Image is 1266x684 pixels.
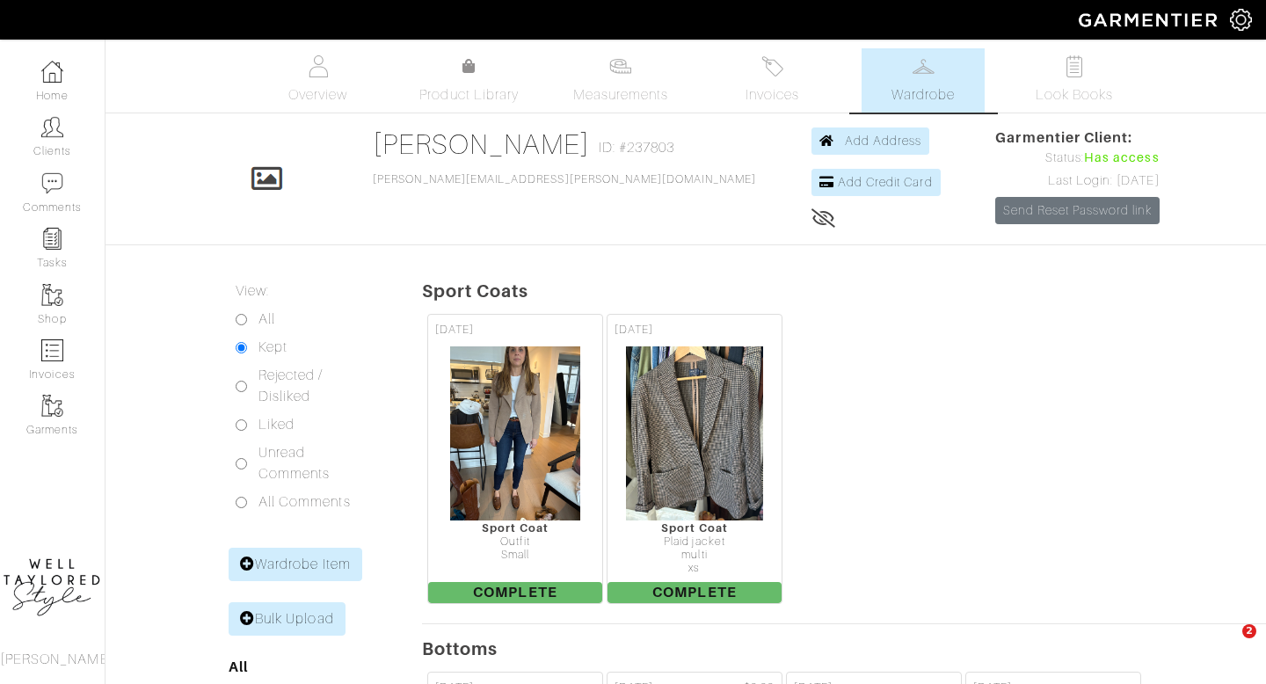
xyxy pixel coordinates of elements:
a: Invoices [710,48,833,113]
img: garmentier-logo-header-white-b43fb05a5012e4ada735d5af1a66efaba907eab6374d6393d1fbf88cb4ef424d.png [1070,4,1230,35]
label: View: [236,280,269,302]
a: Measurements [559,48,683,113]
img: comment-icon-a0a6a9ef722e966f86d9cbdc48e553b5cf19dbc54f86b18d962a5391bc8f6eb6.png [41,172,63,194]
span: 2 [1242,624,1256,638]
h5: Bottoms [422,638,1266,659]
span: Add Address [845,134,922,148]
img: dashboard-icon-dbcd8f5a0b271acd01030246c82b418ddd0df26cd7fceb0bd07c9910d44c42f6.png [41,61,63,83]
a: Overview [257,48,380,113]
a: Bulk Upload [229,602,346,636]
div: Sport Coat [608,521,782,535]
label: Kept [258,337,287,358]
img: 5fTpBUzVEgJoyjF6mpJ8fY59 [625,346,764,521]
label: All [258,309,275,330]
div: Plaid jacket [608,535,782,549]
span: Measurements [573,84,669,106]
div: xs [608,562,782,575]
a: [DATE] Sport Coat Outfit Small Complete [426,312,605,606]
a: Wardrobe [862,48,985,113]
img: garments-icon-b7da505a4dc4fd61783c78ac3ca0ef83fa9d6f193b1c9dc38574b1d14d53ca28.png [41,395,63,417]
a: [PERSON_NAME][EMAIL_ADDRESS][PERSON_NAME][DOMAIN_NAME] [373,173,756,186]
span: Wardrobe [891,84,955,106]
span: Overview [288,84,347,106]
span: [DATE] [435,322,474,338]
div: Sport Coat [428,521,602,535]
span: Invoices [746,84,799,106]
div: Small [428,549,602,562]
span: Has access [1084,149,1160,168]
a: Wardrobe Item [229,548,362,581]
a: Product Library [408,56,531,106]
span: Complete [608,582,782,603]
div: Status: [995,149,1159,168]
span: Garmentier Client: [995,127,1159,149]
img: todo-9ac3debb85659649dc8f770b8b6100bb5dab4b48dedcbae339e5042a72dfd3cc.svg [1064,55,1086,77]
span: Add Credit Card [838,175,933,189]
a: Add Credit Card [811,169,941,196]
span: Complete [428,582,602,603]
a: [DATE] Sport Coat Plaid jacket multi xs Complete [605,312,784,606]
img: garments-icon-b7da505a4dc4fd61783c78ac3ca0ef83fa9d6f193b1c9dc38574b1d14d53ca28.png [41,284,63,306]
span: [DATE] [615,322,653,338]
div: Last Login: [DATE] [995,171,1159,191]
img: reminder-icon-8004d30b9f0a5d33ae49ab947aed9ed385cf756f9e5892f1edd6e32f2345188e.png [41,228,63,250]
img: gear-icon-white-bd11855cb880d31180b6d7d6211b90ccbf57a29d726f0c71d8c61bd08dd39cc2.png [1230,9,1252,31]
a: Look Books [1013,48,1136,113]
img: orders-icon-0abe47150d42831381b5fb84f609e132dff9fe21cb692f30cb5eec754e2cba89.png [41,339,63,361]
label: Liked [258,414,295,435]
a: All [229,659,248,675]
h5: Sport Coats [422,280,1266,302]
img: orders-27d20c2124de7fd6de4e0e44c1d41de31381a507db9b33961299e4e07d508b8c.svg [761,55,783,77]
label: Rejected / Disliked [258,365,378,407]
span: Look Books [1036,84,1114,106]
label: All Comments [258,491,351,513]
label: Unread Comments [258,442,378,484]
a: [PERSON_NAME] [373,128,590,160]
div: multi [608,549,782,562]
a: Send Reset Password link [995,197,1159,224]
img: clients-icon-6bae9207a08558b7cb47a8932f037763ab4055f8c8b6bfacd5dc20c3e0201464.png [41,116,63,138]
iframe: Intercom live chat [1206,624,1248,666]
div: Outfit [428,535,602,549]
img: basicinfo-40fd8af6dae0f16599ec9e87c0ef1c0a1fdea2edbe929e3d69a839185d80c458.svg [307,55,329,77]
span: ID: #237803 [599,137,675,158]
span: Product Library [419,84,519,106]
img: Mx8vSnLzCpSiLFhBct2fE929 [449,346,582,521]
a: Add Address [811,127,930,155]
img: measurements-466bbee1fd09ba9460f595b01e5d73f9e2bff037440d3c8f018324cb6cdf7a4a.svg [609,55,631,77]
img: wardrobe-487a4870c1b7c33e795ec22d11cfc2ed9d08956e64fb3008fe2437562e282088.svg [913,55,935,77]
